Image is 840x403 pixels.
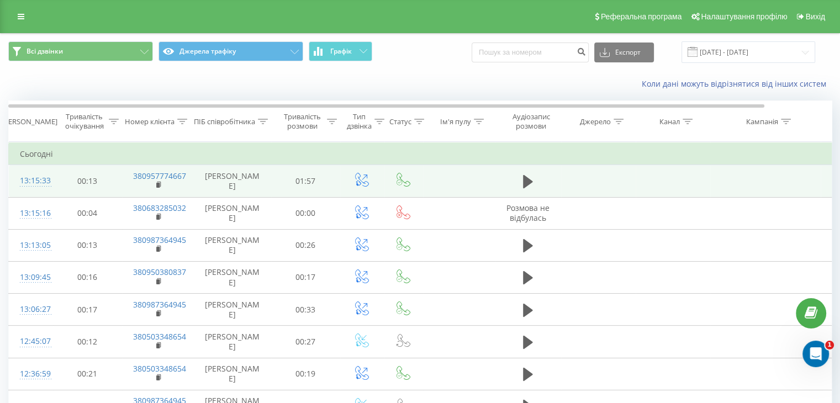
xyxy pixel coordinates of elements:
td: 00:19 [271,358,340,390]
div: 12:45:07 [20,331,42,352]
div: Статус [389,117,411,126]
td: [PERSON_NAME] [194,229,271,261]
div: ПІБ співробітника [194,117,255,126]
td: 00:04 [53,197,122,229]
span: Вихід [806,12,825,21]
td: 00:13 [53,165,122,197]
div: Джерело [580,117,611,126]
a: 380950380837 [133,267,186,277]
a: 380987364945 [133,299,186,310]
td: 00:00 [271,197,340,229]
td: 00:21 [53,358,122,390]
td: [PERSON_NAME] [194,358,271,390]
td: 01:57 [271,165,340,197]
div: Тип дзвінка [347,112,372,131]
button: Всі дзвінки [8,41,153,61]
td: [PERSON_NAME] [194,294,271,326]
td: 00:12 [53,326,122,358]
div: Канал [659,117,680,126]
span: 1 [825,341,834,349]
div: Ім'я пулу [440,117,471,126]
button: Графік [309,41,372,61]
a: 380987364945 [133,235,186,245]
div: Аудіозапис розмови [504,112,558,131]
td: [PERSON_NAME] [194,326,271,358]
a: 380957774667 [133,171,186,181]
span: Всі дзвінки [27,47,63,56]
div: Кампанія [746,117,778,126]
td: 00:17 [53,294,122,326]
td: 00:16 [53,261,122,293]
span: Налаштування профілю [701,12,787,21]
a: 380683285032 [133,203,186,213]
div: 13:06:27 [20,299,42,320]
td: 00:13 [53,229,122,261]
div: 13:09:45 [20,267,42,288]
button: Джерела трафіку [159,41,303,61]
button: Експорт [594,43,654,62]
td: 00:33 [271,294,340,326]
td: [PERSON_NAME] [194,165,271,197]
div: Тривалість очікування [62,112,106,131]
span: Реферальна програма [601,12,682,21]
td: [PERSON_NAME] [194,197,271,229]
input: Пошук за номером [472,43,589,62]
a: 380503348654 [133,363,186,374]
div: 13:15:33 [20,170,42,192]
a: Коли дані можуть відрізнятися вiд інших систем [642,78,832,89]
td: 00:27 [271,326,340,358]
div: 13:13:05 [20,235,42,256]
div: 13:15:16 [20,203,42,224]
span: Розмова не відбулась [506,203,550,223]
div: Номер клієнта [125,117,175,126]
td: 00:17 [271,261,340,293]
td: 00:26 [271,229,340,261]
iframe: Intercom live chat [802,341,829,367]
div: Тривалість розмови [281,112,324,131]
div: [PERSON_NAME] [2,117,57,126]
td: [PERSON_NAME] [194,261,271,293]
span: Графік [330,47,352,55]
a: 380503348654 [133,331,186,342]
div: 12:36:59 [20,363,42,385]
